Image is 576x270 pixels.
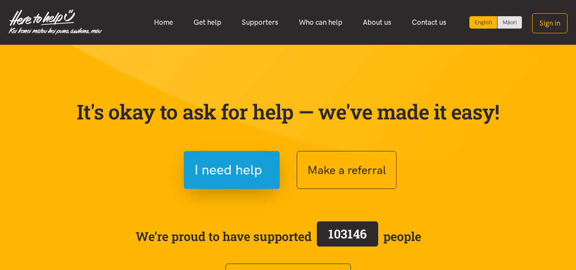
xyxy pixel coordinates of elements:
[9,9,102,35] img: Home
[469,16,522,29] div: Language toggle
[328,226,367,242] span: 103146
[498,16,522,29] a: Switch to Te Reo Māori
[184,151,280,189] button: I need help
[144,13,183,32] a: Home
[289,13,353,32] a: Who can help
[232,13,289,32] a: Supporters
[469,16,498,29] div: Current language
[402,13,457,32] a: Contact us
[532,13,567,33] button: Sign in
[194,159,262,181] span: I need help
[136,220,421,253] span: We’re proud to have supported people
[183,13,232,32] a: Get help
[312,220,383,253] a: 103146
[75,99,501,124] p: It's okay to ask for help — we've made it easy!
[353,13,402,32] a: About us
[297,151,397,189] button: Make a referral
